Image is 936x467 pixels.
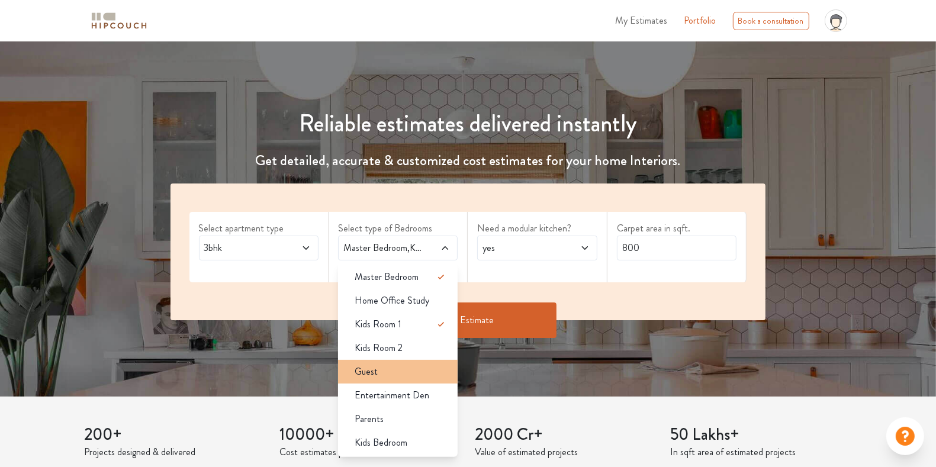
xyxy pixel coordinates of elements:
[355,341,403,355] span: Kids Room 2
[616,14,668,27] span: My Estimates
[163,109,773,138] h1: Reliable estimates delivered instantly
[341,241,423,255] span: Master Bedroom,Kids Room 1
[355,388,429,402] span: Entertainment Den
[89,8,149,34] span: logo-horizontal.svg
[480,241,562,255] span: yes
[280,425,461,445] h3: 10000+
[355,294,429,308] span: Home Office Study
[733,12,809,30] div: Book a consultation
[199,221,319,236] label: Select apartment type
[85,445,266,459] p: Projects designed & delivered
[355,270,419,284] span: Master Bedroom
[338,221,458,236] label: Select type of Bedrooms
[89,11,149,31] img: logo-horizontal.svg
[475,425,657,445] h3: 2000 Cr+
[671,425,852,445] h3: 50 Lakhs+
[617,236,736,260] input: Enter area sqft
[617,221,736,236] label: Carpet area in sqft.
[338,260,458,273] div: select 1 more room(s)
[477,221,597,236] label: Need a modular kitchen?
[671,445,852,459] p: In sqft area of estimated projects
[684,14,716,28] a: Portfolio
[85,425,266,445] h3: 200+
[280,445,461,459] p: Cost estimates provided
[379,302,557,338] button: Get Estimate
[355,436,407,450] span: Kids Bedroom
[355,365,378,379] span: Guest
[355,317,401,331] span: Kids Room 1
[355,412,384,426] span: Parents
[163,152,773,169] h4: Get detailed, accurate & customized cost estimates for your home Interiors.
[202,241,284,255] span: 3bhk
[475,445,657,459] p: Value of estimated projects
